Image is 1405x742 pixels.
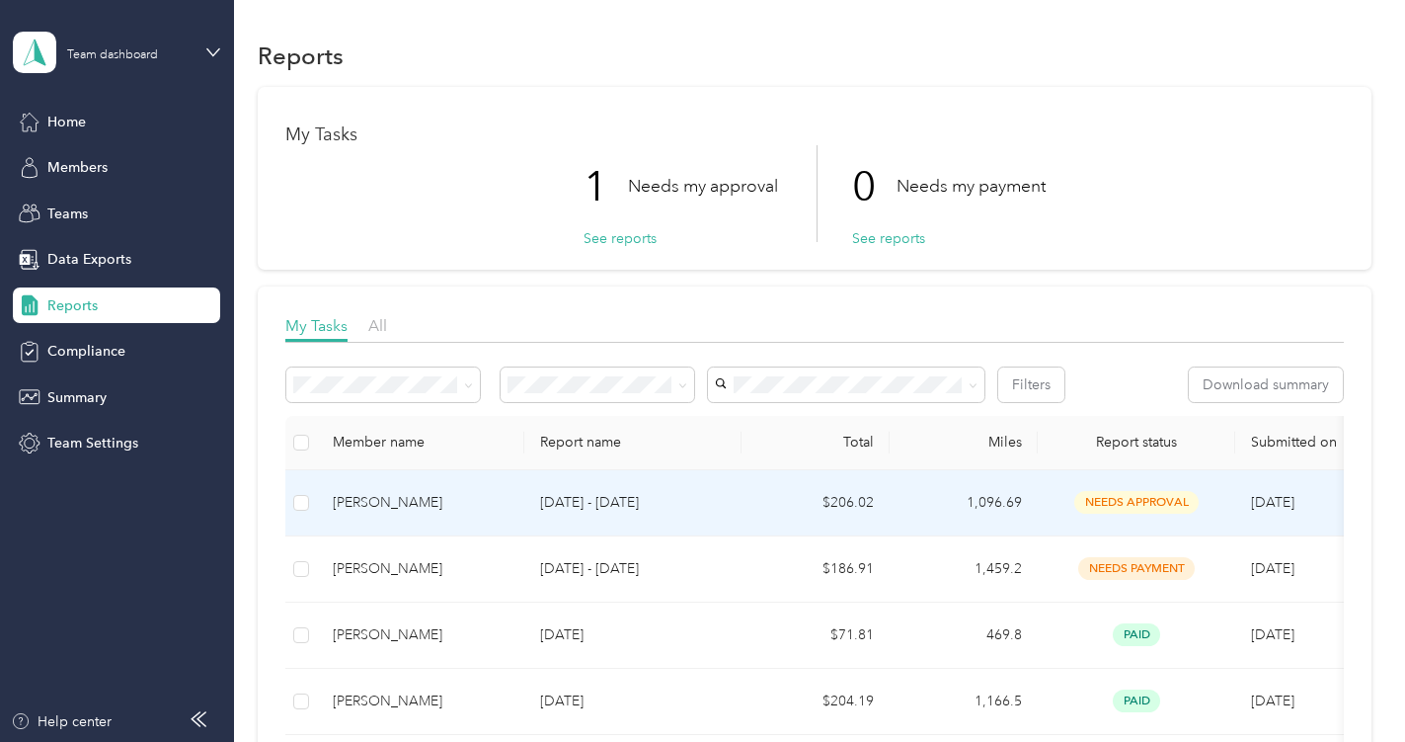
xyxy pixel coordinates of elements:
[285,316,348,335] span: My Tasks
[333,624,508,646] div: [PERSON_NAME]
[1074,491,1199,514] span: needs approval
[1251,693,1294,709] span: [DATE]
[333,434,508,451] div: Member name
[540,691,726,712] p: [DATE]
[890,669,1038,735] td: 1,166.5
[333,492,508,514] div: [PERSON_NAME]
[540,558,726,580] p: [DATE] - [DATE]
[1251,560,1294,577] span: [DATE]
[852,228,925,249] button: See reports
[897,174,1046,199] p: Needs my payment
[258,45,344,66] h1: Reports
[540,624,726,646] p: [DATE]
[742,669,890,735] td: $204.19
[584,145,628,228] p: 1
[1235,416,1383,470] th: Submitted on
[905,434,1022,451] div: Miles
[67,49,158,61] div: Team dashboard
[584,228,657,249] button: See reports
[47,112,86,132] span: Home
[1113,690,1160,712] span: paid
[47,249,131,270] span: Data Exports
[1251,494,1294,511] span: [DATE]
[1078,557,1195,580] span: needs payment
[333,558,508,580] div: [PERSON_NAME]
[890,470,1038,536] td: 1,096.69
[890,536,1038,603] td: 1,459.2
[11,711,112,732] button: Help center
[1251,626,1294,643] span: [DATE]
[47,295,98,316] span: Reports
[742,470,890,536] td: $206.02
[742,536,890,603] td: $186.91
[333,691,508,712] div: [PERSON_NAME]
[628,174,778,199] p: Needs my approval
[524,416,742,470] th: Report name
[757,434,874,451] div: Total
[1054,434,1219,451] span: Report status
[890,603,1038,669] td: 469.8
[852,145,897,228] p: 0
[1294,631,1405,742] iframe: Everlance-gr Chat Button Frame
[285,124,1343,145] h1: My Tasks
[47,341,125,362] span: Compliance
[1113,623,1160,646] span: paid
[998,368,1064,402] button: Filters
[47,204,88,224] span: Teams
[368,316,387,335] span: All
[317,416,524,470] th: Member name
[47,387,107,408] span: Summary
[47,157,108,178] span: Members
[1189,368,1343,402] button: Download summary
[47,433,138,453] span: Team Settings
[540,492,726,514] p: [DATE] - [DATE]
[742,603,890,669] td: $71.81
